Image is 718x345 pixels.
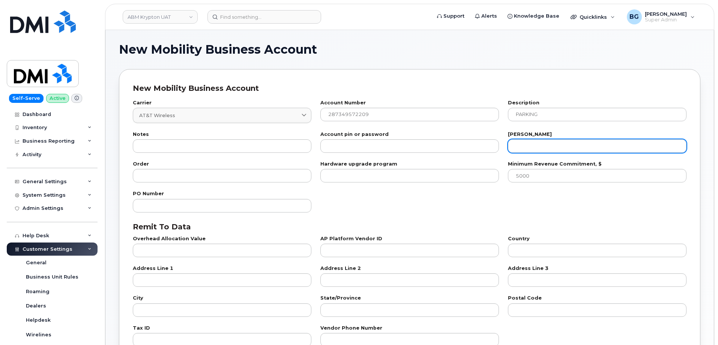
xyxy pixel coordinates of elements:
span: AT&T Wireless [139,112,175,119]
label: Postal Code [508,296,686,301]
div: New Mobility Business Account [133,83,686,94]
label: [PERSON_NAME] [508,132,686,137]
label: Notes [133,132,311,137]
label: State/Province [320,296,499,301]
a: AT&T Wireless [133,108,311,123]
label: Description [508,101,686,105]
label: Address Line 3 [508,266,686,271]
div: Remit To Data [133,221,686,232]
label: Carrier [133,101,311,105]
label: Overhead Allocation Value [133,237,311,241]
label: Address Line 2 [320,266,499,271]
label: Account pin or password [320,132,499,137]
label: Country [508,237,686,241]
label: City [133,296,311,301]
span: New Mobility Business Account [119,44,317,55]
label: Tax ID [133,326,311,331]
label: PO Number [133,191,311,196]
label: AP Platform Vendor ID [320,237,499,241]
input: 5000 [508,169,686,182]
label: Address Line 1 [133,266,311,271]
label: Account Number [320,101,499,105]
label: Hardware upgrade program [320,162,499,167]
label: Vendor Phone Number [320,326,499,331]
label: Minimum Revenue Commitment, $ [508,162,686,167]
label: Order [133,162,311,167]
